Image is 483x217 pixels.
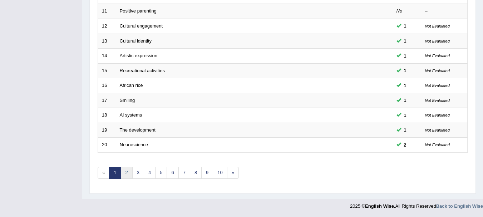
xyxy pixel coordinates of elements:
[401,82,409,89] span: You can still take this question
[120,8,157,14] a: Positive parenting
[98,63,116,78] td: 15
[213,167,227,179] a: 10
[120,38,152,44] a: Cultural identity
[120,68,165,73] a: Recreational activities
[201,167,213,179] a: 9
[396,8,403,14] em: No
[120,53,157,58] a: Artistic expression
[425,8,464,15] div: –
[425,39,450,43] small: Not Evaluated
[178,167,190,179] a: 7
[401,141,409,149] span: You can still take this question
[132,167,144,179] a: 3
[120,23,163,29] a: Cultural engagement
[155,167,167,179] a: 5
[227,167,239,179] a: »
[98,93,116,108] td: 17
[120,167,132,179] a: 2
[425,113,450,117] small: Not Evaluated
[401,126,409,134] span: You can still take this question
[350,199,483,209] div: 2025 © All Rights Reserved
[401,22,409,30] span: You can still take this question
[167,167,178,179] a: 6
[98,34,116,49] td: 13
[425,128,450,132] small: Not Evaluated
[365,203,395,209] strong: English Wise.
[98,108,116,123] td: 18
[120,112,142,118] a: Al systems
[98,138,116,153] td: 20
[98,19,116,34] td: 12
[425,69,450,73] small: Not Evaluated
[425,98,450,103] small: Not Evaluated
[401,37,409,45] span: You can still take this question
[401,67,409,74] span: You can still take this question
[436,203,483,209] a: Back to English Wise
[98,49,116,64] td: 14
[120,83,143,88] a: African rice
[120,127,156,133] a: The development
[401,97,409,104] span: You can still take this question
[425,24,450,28] small: Not Evaluated
[98,167,109,179] span: «
[98,123,116,138] td: 19
[401,112,409,119] span: You can still take this question
[144,167,156,179] a: 4
[109,167,121,179] a: 1
[98,78,116,93] td: 16
[120,98,135,103] a: Smiling
[401,52,409,60] span: You can still take this question
[425,54,450,58] small: Not Evaluated
[190,167,202,179] a: 8
[425,83,450,88] small: Not Evaluated
[425,143,450,147] small: Not Evaluated
[98,4,116,19] td: 11
[120,142,148,147] a: Neuroscience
